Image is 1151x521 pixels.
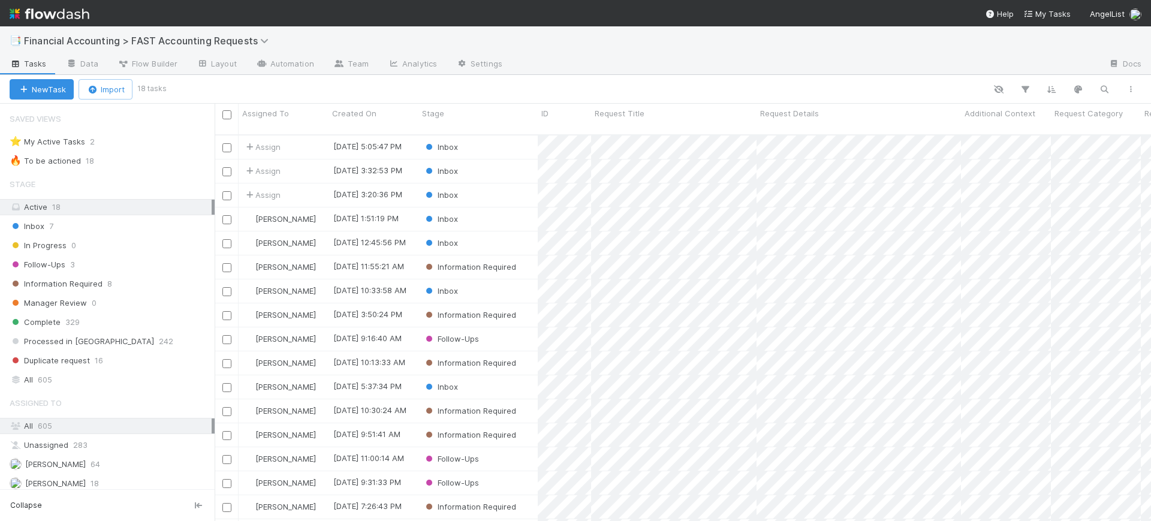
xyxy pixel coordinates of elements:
a: Flow Builder [108,55,187,74]
span: [PERSON_NAME] [255,214,316,224]
span: [PERSON_NAME] [255,502,316,511]
span: Additional Context [965,107,1035,119]
span: 0 [92,296,97,311]
div: [PERSON_NAME] [243,333,316,345]
span: Information Required [423,262,516,272]
div: [PERSON_NAME] [243,477,316,489]
img: avatar_e5ec2f5b-afc7-4357-8cf1-2139873d70b1.png [244,382,254,391]
div: My Active Tasks [10,134,85,149]
span: Inbox [423,286,458,296]
span: Follow-Ups [423,334,479,344]
span: Manager Review [10,296,87,311]
span: Assign [243,141,281,153]
input: Toggle Row Selected [222,143,231,152]
div: [DATE] 11:00:14 AM [333,452,404,464]
div: Inbox [423,189,458,201]
input: Toggle Row Selected [222,287,231,296]
img: avatar_fee1282a-8af6-4c79-b7c7-bf2cfad99775.png [10,458,22,470]
div: [DATE] 9:51:41 AM [333,428,400,440]
div: [DATE] 3:20:36 PM [333,188,402,200]
span: Stage [10,172,35,196]
div: [PERSON_NAME] [243,213,316,225]
div: Inbox [423,213,458,225]
div: [PERSON_NAME] [243,501,316,513]
span: 329 [65,315,80,330]
a: My Tasks [1023,8,1071,20]
span: Saved Views [10,107,61,131]
img: avatar_487f705b-1efa-4920-8de6-14528bcda38c.png [244,214,254,224]
span: 64 [91,457,100,472]
span: [PERSON_NAME] [255,262,316,272]
span: Information Required [423,502,516,511]
span: Created On [332,107,376,119]
div: [PERSON_NAME] [243,381,316,393]
span: Request Title [595,107,644,119]
span: Follow-Ups [10,257,65,272]
span: Inbox [10,219,44,234]
div: [DATE] 9:31:33 PM [333,476,401,488]
img: avatar_c0d2ec3f-77e2-40ea-8107-ee7bdb5edede.png [244,286,254,296]
span: Duplicate request [10,353,90,368]
div: Follow-Ups [423,453,479,465]
div: [DATE] 12:45:56 PM [333,236,406,248]
span: 16 [95,353,103,368]
input: Toggle Row Selected [222,311,231,320]
span: ID [541,107,549,119]
span: Processed in [GEOGRAPHIC_DATA] [10,334,154,349]
button: NewTask [10,79,74,100]
span: 7 [49,219,53,234]
span: 0 [71,238,76,253]
div: [PERSON_NAME] [243,237,316,249]
div: Inbox [423,285,458,297]
div: [DATE] 5:37:34 PM [333,380,402,392]
span: Inbox [423,190,458,200]
input: Toggle All Rows Selected [222,110,231,119]
div: [DATE] 5:05:47 PM [333,140,402,152]
div: Information Required [423,309,516,321]
img: avatar_030f5503-c087-43c2-95d1-dd8963b2926c.png [244,238,254,248]
div: [DATE] 3:50:24 PM [333,308,402,320]
span: 18 [91,476,99,491]
input: Toggle Row Selected [222,383,231,392]
input: Toggle Row Selected [222,359,231,368]
a: Docs [1099,55,1151,74]
input: Toggle Row Selected [222,239,231,248]
input: Toggle Row Selected [222,407,231,416]
div: [DATE] 10:33:58 AM [333,284,406,296]
img: avatar_8d06466b-a936-4205-8f52-b0cc03e2a179.png [244,502,254,511]
span: Assign [243,165,281,177]
span: 2 [90,134,107,149]
div: All [10,418,212,433]
img: avatar_c7c7de23-09de-42ad-8e02-7981c37ee075.png [244,478,254,487]
div: [DATE] 9:16:40 AM [333,332,402,344]
span: 18 [86,153,106,168]
a: Data [56,55,108,74]
span: Tasks [10,58,47,70]
span: Assign [243,189,281,201]
span: 605 [38,372,52,387]
div: Inbox [423,381,458,393]
input: Toggle Row Selected [222,479,231,488]
div: [DATE] 10:13:33 AM [333,356,405,368]
span: 605 [38,421,52,430]
span: Request Details [760,107,819,119]
span: Information Required [423,358,516,368]
span: 3 [70,257,75,272]
div: [PERSON_NAME] [243,285,316,297]
input: Toggle Row Selected [222,455,231,464]
img: avatar_030f5503-c087-43c2-95d1-dd8963b2926c.png [10,477,22,489]
input: Toggle Row Selected [222,215,231,224]
img: avatar_fee1282a-8af6-4c79-b7c7-bf2cfad99775.png [1129,8,1141,20]
a: Automation [246,55,324,74]
div: [PERSON_NAME] [243,261,316,273]
span: My Tasks [1023,9,1071,19]
input: Toggle Row Selected [222,431,231,440]
img: logo-inverted-e16ddd16eac7371096b0.svg [10,4,89,24]
span: 18 [52,202,61,212]
img: avatar_c0d2ec3f-77e2-40ea-8107-ee7bdb5edede.png [244,358,254,368]
div: Information Required [423,429,516,441]
div: Information Required [423,405,516,417]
